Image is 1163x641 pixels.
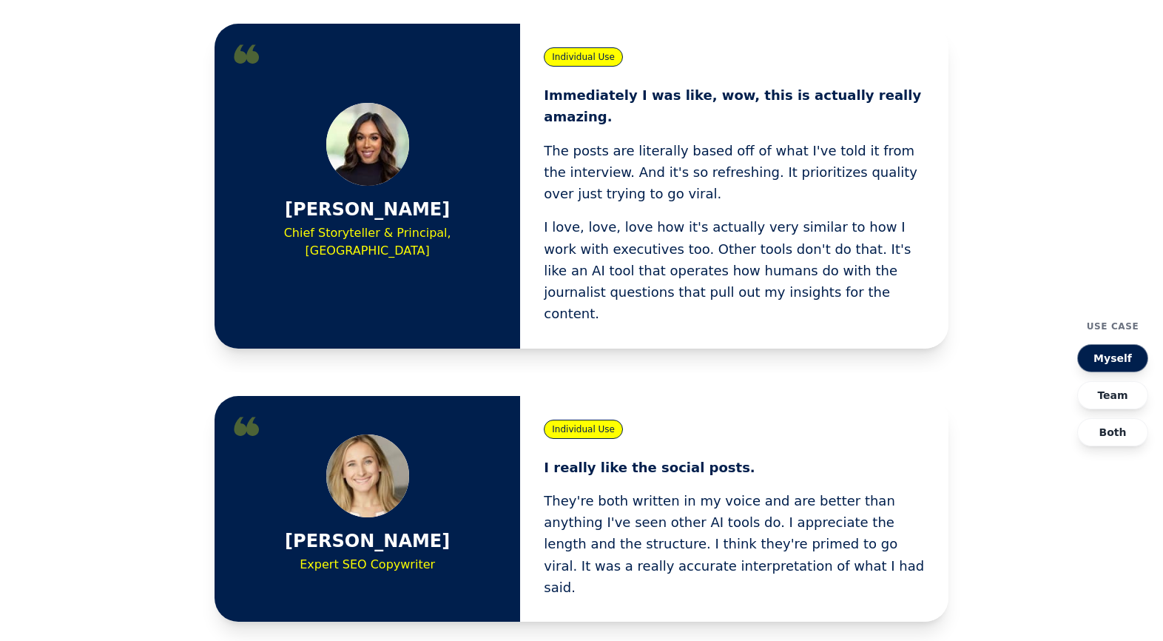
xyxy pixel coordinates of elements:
p: Chief Storyteller & Principal, [GEOGRAPHIC_DATA] [238,224,496,260]
h3: [PERSON_NAME] [285,198,450,221]
button: Both [1077,418,1148,446]
h3: [PERSON_NAME] [285,529,450,553]
p: Immediately I was like, wow, this is actually really amazing. [544,84,925,128]
button: Team [1077,381,1148,409]
p: I love, love, love how it's actually very similar to how I work with executives too. Other tools ... [544,216,925,324]
img: Leah Dergachev [326,103,409,186]
h4: Use Case [1087,320,1139,332]
span: Individual Use [544,47,623,67]
p: The posts are literally based off of what I've told it from the interview. And it's so refreshing... [544,140,925,205]
img: Maria Waida [326,434,409,517]
span: Individual Use [544,420,623,439]
button: Myself [1077,344,1148,372]
p: I really like the social posts. [544,457,925,478]
p: They're both written in my voice and are better than anything I've seen other AI tools do. I appr... [544,490,925,598]
p: Expert SEO Copywriter [300,556,435,574]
